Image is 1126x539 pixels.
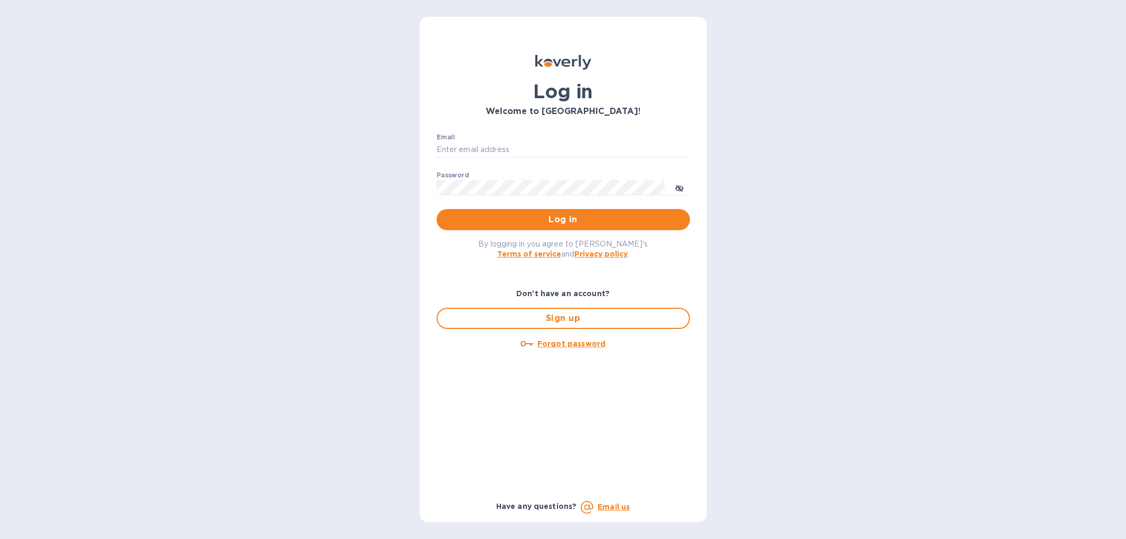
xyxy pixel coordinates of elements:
[437,172,469,178] label: Password
[445,213,682,226] span: Log in
[497,250,561,258] a: Terms of service
[496,502,577,510] b: Have any questions?
[437,80,690,102] h1: Log in
[516,289,610,298] b: Don't have an account?
[537,339,605,348] u: Forgot password
[478,240,648,258] span: By logging in you agree to [PERSON_NAME]'s and .
[437,107,690,117] h3: Welcome to [GEOGRAPHIC_DATA]!
[598,503,630,511] a: Email us
[574,250,628,258] a: Privacy policy
[437,308,690,329] button: Sign up
[535,55,591,70] img: Koverly
[669,177,690,198] button: toggle password visibility
[437,134,455,140] label: Email
[437,209,690,230] button: Log in
[437,142,690,158] input: Enter email address
[446,312,680,325] span: Sign up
